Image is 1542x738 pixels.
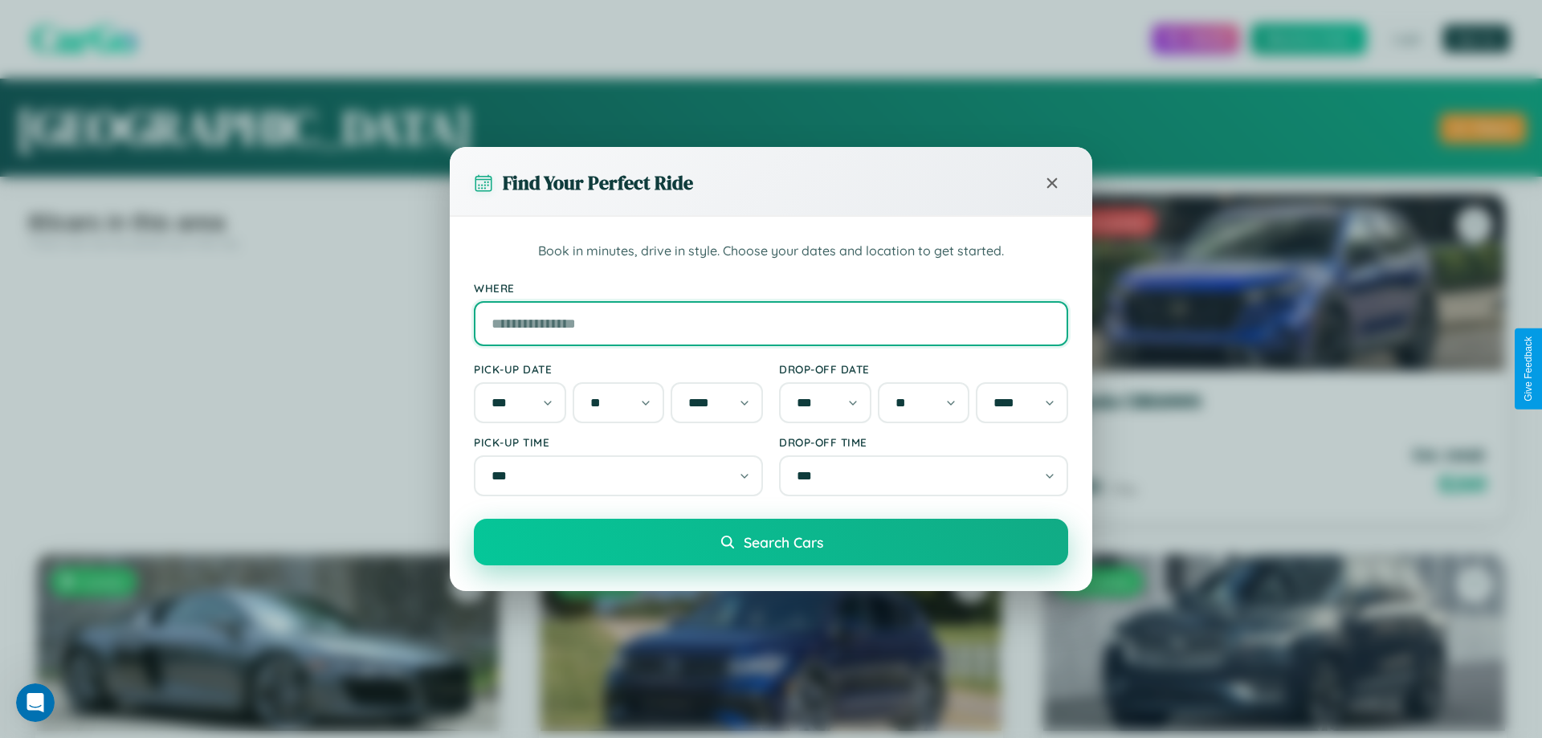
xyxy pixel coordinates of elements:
[744,533,823,551] span: Search Cars
[474,519,1068,565] button: Search Cars
[779,362,1068,376] label: Drop-off Date
[779,435,1068,449] label: Drop-off Time
[474,281,1068,295] label: Where
[503,169,693,196] h3: Find Your Perfect Ride
[474,241,1068,262] p: Book in minutes, drive in style. Choose your dates and location to get started.
[474,435,763,449] label: Pick-up Time
[474,362,763,376] label: Pick-up Date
